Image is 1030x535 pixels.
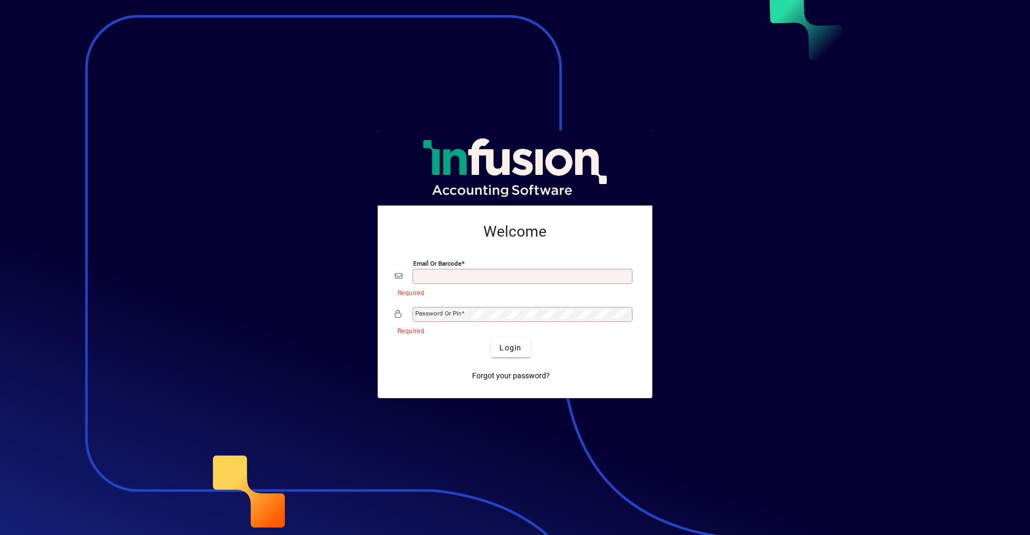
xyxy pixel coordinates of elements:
[413,260,461,267] mat-label: Email or Barcode
[398,287,627,298] mat-error: Required
[398,325,627,336] mat-error: Required
[491,338,530,357] button: Login
[415,310,461,317] mat-label: Password or Pin
[499,342,521,354] span: Login
[395,223,635,241] h2: Welcome
[472,370,550,382] span: Forgot your password?
[468,366,554,385] a: Forgot your password?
